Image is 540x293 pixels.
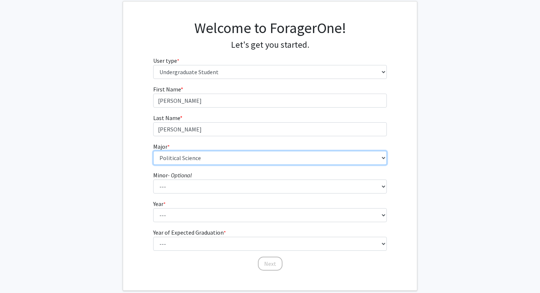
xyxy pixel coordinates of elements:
[153,40,387,50] h4: Let's get you started.
[153,142,170,151] label: Major
[153,199,166,208] label: Year
[153,86,181,93] span: First Name
[258,257,282,271] button: Next
[6,260,31,287] iframe: Chat
[153,171,192,180] label: Minor
[168,171,192,179] i: - Optional
[153,19,387,37] h1: Welcome to ForagerOne!
[153,56,179,65] label: User type
[153,228,226,237] label: Year of Expected Graduation
[153,114,180,122] span: Last Name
